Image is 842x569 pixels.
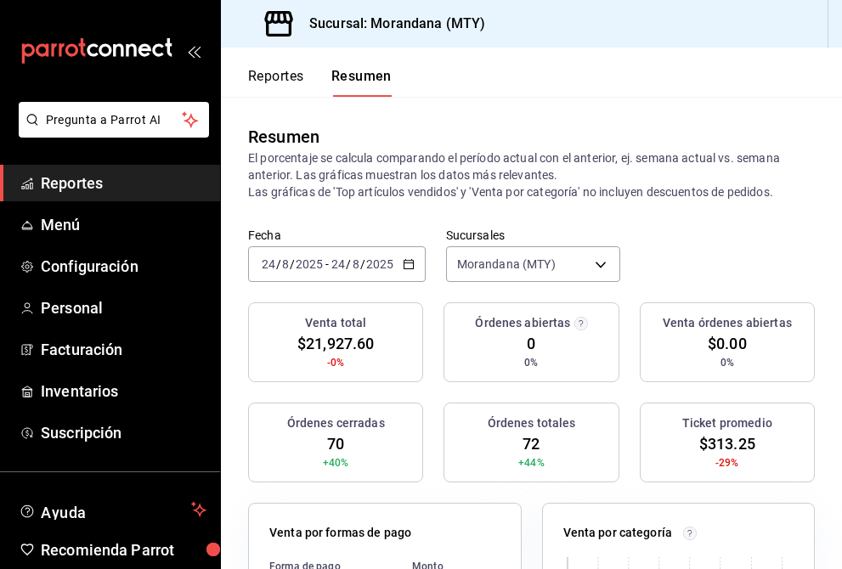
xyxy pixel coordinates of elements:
h3: Ticket promedio [682,414,772,432]
span: Menú [41,213,206,236]
span: +40% [323,455,349,470]
span: $21,927.60 [297,332,374,355]
span: 72 [523,432,540,455]
span: 70 [327,432,344,455]
span: Inventarios [41,380,206,403]
input: ---- [295,257,324,271]
span: $313.25 [699,432,755,455]
span: Pregunta a Parrot AI [46,111,183,129]
span: / [360,257,365,271]
span: Personal [41,296,206,319]
div: Resumen [248,124,319,149]
input: ---- [365,257,394,271]
p: Venta por formas de pago [269,524,411,542]
span: / [346,257,351,271]
button: Resumen [331,68,392,97]
h3: Sucursal: Morandana (MTY) [296,14,485,34]
span: / [290,257,295,271]
label: Fecha [248,229,426,241]
span: - [325,257,329,271]
span: Ayuda [41,499,184,520]
input: -- [331,257,346,271]
span: Configuración [41,255,206,278]
span: $0.00 [708,332,747,355]
p: El porcentaje se calcula comparando el período actual con el anterior, ej. semana actual vs. sema... [248,149,815,200]
span: 0 [527,332,535,355]
input: -- [281,257,290,271]
input: -- [352,257,360,271]
span: 0% [524,355,538,370]
p: Venta por categoría [563,524,673,542]
a: Pregunta a Parrot AI [12,123,209,141]
span: -29% [715,455,739,470]
h3: Venta órdenes abiertas [663,314,792,332]
span: Reportes [41,172,206,194]
div: navigation tabs [248,68,392,97]
span: 0% [721,355,734,370]
h3: Órdenes totales [488,414,576,432]
h3: Órdenes cerradas [287,414,385,432]
span: Facturación [41,338,206,361]
h3: Venta total [305,314,366,332]
span: +44% [518,455,545,470]
button: open_drawer_menu [187,44,201,58]
span: Morandana (MTY) [457,256,556,273]
span: / [276,257,281,271]
span: Recomienda Parrot [41,538,206,561]
span: Suscripción [41,421,206,444]
button: Pregunta a Parrot AI [19,102,209,138]
h3: Órdenes abiertas [475,314,570,332]
span: -0% [327,355,344,370]
button: Reportes [248,68,304,97]
input: -- [261,257,276,271]
label: Sucursales [446,229,620,241]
